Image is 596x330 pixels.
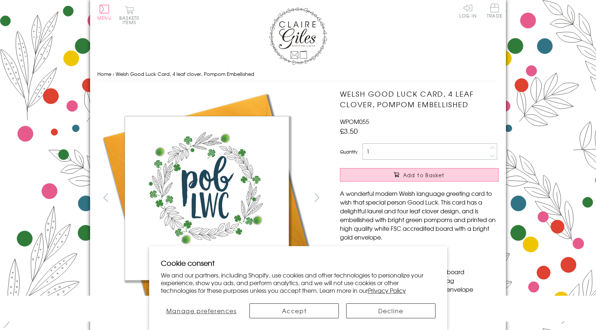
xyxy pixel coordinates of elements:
button: Accept [249,303,339,318]
img: Claire Giles Greetings Cards [269,7,327,65]
span: WPOM055 [340,117,369,126]
span: Add to Basket [403,171,445,179]
a: Trade [487,4,502,19]
a: Log In [459,4,477,18]
button: Add to Basket [340,168,499,182]
img: Welsh Good Luck Card, 4 leaf clover, Pompom Embellished [97,89,316,307]
h2: Cookie consent [161,258,436,268]
span: Menu [97,15,112,21]
a: Home [97,70,111,77]
button: next [309,189,325,206]
p: A wonderful modern Welsh language greeting card to wish that special person Good Luck. This card ... [340,189,499,241]
button: prev [97,189,114,206]
button: Decline [346,303,436,318]
button: Manage preferences [161,303,243,318]
span: 0 items [123,15,139,26]
a: Privacy Policy [368,286,406,295]
h1: Welsh Good Luck Card, 4 leaf clover, Pompom Embellished [340,89,499,110]
span: £3.50 [340,126,358,136]
span: Welsh Good Luck Card, 4 leaf clover, Pompom Embellished [116,70,254,77]
p: We and our partners, including Shopify, use cookies and other technologies to personalize your ex... [161,271,436,294]
nav: breadcrumbs [97,67,499,82]
span: Trade [487,4,502,18]
button: Basket0 items [119,6,139,24]
button: Menu [97,5,112,20]
span: Manage preferences [166,306,237,315]
label: Quantity [340,148,357,155]
span: › [113,70,114,77]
